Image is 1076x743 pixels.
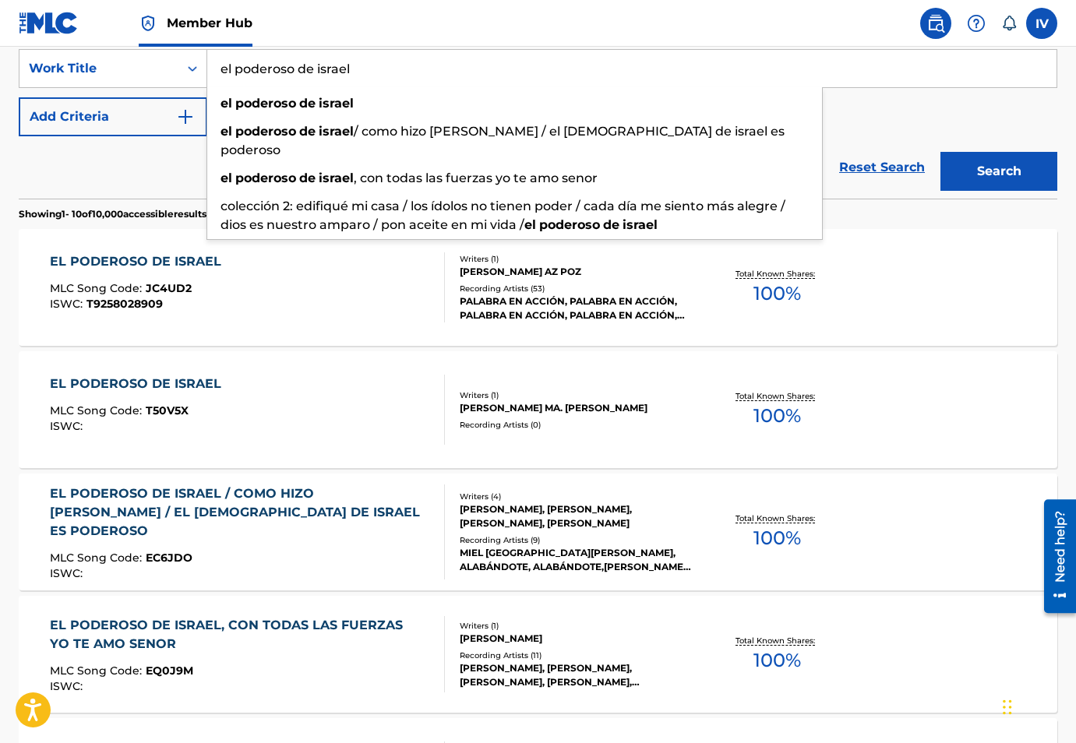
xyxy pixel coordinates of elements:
div: Recording Artists ( 11 ) [460,650,692,661]
span: EC6JDO [146,551,192,565]
span: ISWC : [50,419,86,433]
div: Notifications [1001,16,1017,31]
span: ISWC : [50,566,86,580]
div: Recording Artists ( 0 ) [460,419,692,431]
strong: el [220,96,232,111]
span: MLC Song Code : [50,551,146,565]
button: Search [940,152,1057,191]
strong: israel [319,96,354,111]
strong: de [603,217,619,232]
p: Showing 1 - 10 of 10,000 accessible results (Total 1,169,601 ) [19,207,280,221]
span: EQ0J9M [146,664,193,678]
p: Total Known Shares: [736,635,819,646]
button: Add Criteria [19,97,207,136]
span: ISWC : [50,679,86,693]
div: Writers ( 4 ) [460,491,692,502]
div: Writers ( 1 ) [460,620,692,632]
strong: de [299,171,316,185]
a: EL PODEROSO DE ISRAEL / COMO HIZO [PERSON_NAME] / EL [DEMOGRAPHIC_DATA] DE ISRAEL ES PODEROSOMLC ... [19,474,1057,590]
strong: israel [319,124,354,139]
strong: el [220,171,232,185]
span: T9258028909 [86,297,163,311]
a: Public Search [920,8,951,39]
span: Member Hub [167,14,252,32]
p: Total Known Shares: [736,390,819,402]
iframe: Resource Center [1032,494,1076,619]
img: search [926,14,945,33]
strong: israel [319,171,354,185]
strong: de [299,124,316,139]
div: MIEL [GEOGRAPHIC_DATA][PERSON_NAME], ALABÁNDOTE, ALABÁNDOTE,[PERSON_NAME],[PERSON_NAME], [PERSON_... [460,546,692,574]
strong: israel [623,217,658,232]
p: Total Known Shares: [736,268,819,280]
span: ISWC : [50,297,86,311]
a: EL PODEROSO DE ISRAEL, CON TODAS LAS FUERZAS YO TE AMO SENORMLC Song Code:EQ0J9MISWC:Writers (1)[... [19,596,1057,713]
span: MLC Song Code : [50,403,146,417]
div: Help [961,8,992,39]
div: EL PODEROSO DE ISRAEL / COMO HIZO [PERSON_NAME] / EL [DEMOGRAPHIC_DATA] DE ISRAEL ES PODEROSO [50,484,432,541]
img: MLC Logo [19,12,79,34]
div: Arrastrar [1003,684,1012,731]
strong: de [299,96,316,111]
form: Search Form [19,49,1057,199]
strong: poderoso [235,171,296,185]
span: T50V5X [146,403,189,417]
span: MLC Song Code : [50,281,146,295]
p: Total Known Shares: [736,512,819,524]
div: [PERSON_NAME], [PERSON_NAME], [PERSON_NAME], [PERSON_NAME], [PERSON_NAME] [460,661,692,689]
img: Top Rightsholder [139,14,157,33]
div: [PERSON_NAME], [PERSON_NAME], [PERSON_NAME], [PERSON_NAME] [460,502,692,530]
div: EL PODEROSO DE ISRAEL [50,375,229,393]
span: 100 % [753,402,801,430]
div: PALABRA EN ACCIÓN, PALABRA EN ACCIÓN, PALABRA EN ACCIÓN, PALABRA EN ACCIÓN, PALABRA EN ACCIÓN [460,294,692,322]
div: Widget de chat [998,668,1076,743]
div: Work Title [29,59,169,78]
div: EL PODEROSO DE ISRAEL, CON TODAS LAS FUERZAS YO TE AMO SENOR [50,616,432,653]
span: colección 2: edifiqué mi casa / los ídolos no tienen poder / cada día me siento más alegre / dios... [220,199,785,232]
a: EL PODEROSO DE ISRAELMLC Song Code:T50V5XISWC:Writers (1)[PERSON_NAME] MA. [PERSON_NAME]Recording... [19,351,1057,468]
strong: poderoso [235,124,296,139]
img: help [967,14,986,33]
span: JC4UD2 [146,281,192,295]
div: [PERSON_NAME] [460,632,692,646]
span: 100 % [753,280,801,308]
img: 9d2ae6d4665cec9f34b9.svg [176,107,195,126]
iframe: Chat Widget [998,668,1076,743]
div: [PERSON_NAME] MA. [PERSON_NAME] [460,401,692,415]
div: Recording Artists ( 53 ) [460,283,692,294]
div: EL PODEROSO DE ISRAEL [50,252,229,271]
div: Writers ( 1 ) [460,253,692,265]
strong: el [524,217,536,232]
span: MLC Song Code : [50,664,146,678]
a: EL PODEROSO DE ISRAELMLC Song Code:JC4UD2ISWC:T9258028909Writers (1)[PERSON_NAME] AZ POZRecording... [19,229,1057,346]
span: / como hizo [PERSON_NAME] / el [DEMOGRAPHIC_DATA] de israel es poderoso [220,124,785,157]
div: [PERSON_NAME] AZ POZ [460,265,692,279]
div: Recording Artists ( 9 ) [460,534,692,546]
div: User Menu [1026,8,1057,39]
span: , con todas las fuerzas yo te amo senor [354,171,598,185]
span: 100 % [753,524,801,552]
span: 100 % [753,646,801,674]
strong: poderoso [235,96,296,111]
a: Reset Search [831,150,933,185]
strong: el [220,124,232,139]
strong: poderoso [539,217,600,232]
div: Writers ( 1 ) [460,389,692,401]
